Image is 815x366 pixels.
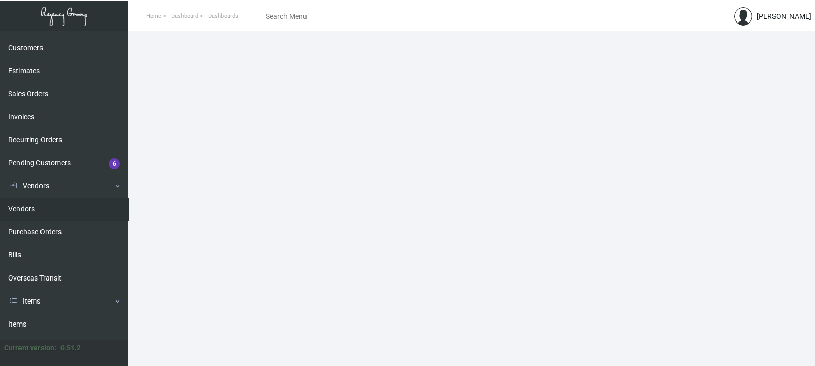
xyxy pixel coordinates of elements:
div: Current version: [4,342,56,353]
img: admin@bootstrapmaster.com [734,7,752,26]
span: Home [146,13,161,19]
span: Dashboards [208,13,238,19]
span: Dashboard [171,13,198,19]
div: 0.51.2 [60,342,81,353]
div: [PERSON_NAME] [757,11,811,22]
